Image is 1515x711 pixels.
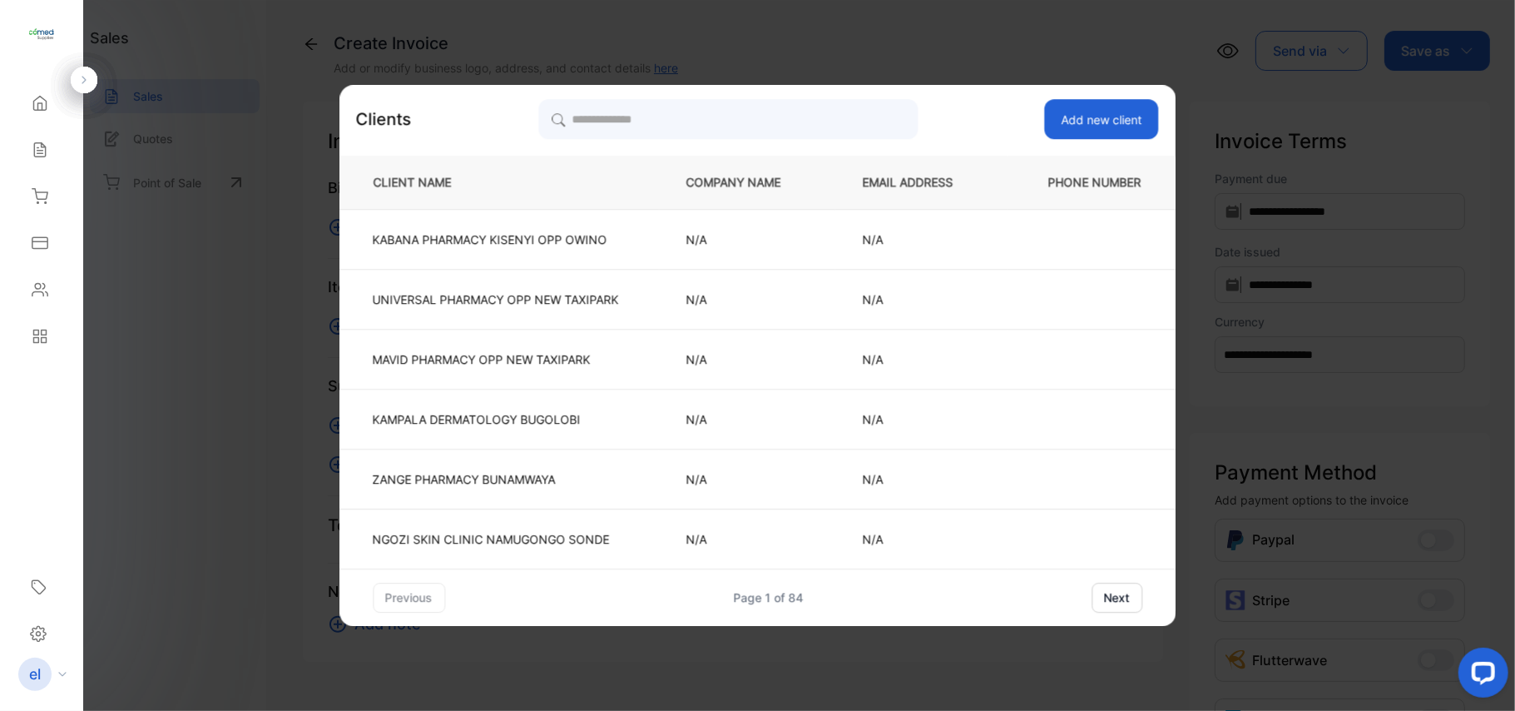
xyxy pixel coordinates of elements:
[367,174,631,191] p: CLIENT NAME
[686,174,808,191] p: COMPANY NAME
[373,410,619,428] p: KAMPALA DERMATOLOGY BUGOLOBI
[686,291,808,308] p: N/A
[373,291,619,308] p: UNIVERSAL PHARMACY OPP NEW TAXIPARK
[686,410,808,428] p: N/A
[373,351,619,368] p: MAVID PHARMACY OPP NEW TAXIPARK
[356,107,412,132] p: Clients
[863,351,980,368] p: N/A
[1035,174,1148,191] p: PHONE NUMBER
[686,351,808,368] p: N/A
[863,410,980,428] p: N/A
[1092,583,1142,613] button: next
[373,530,619,548] p: NGOZI SKIN CLINIC NAMUGONGO SONDE
[373,583,445,613] button: previous
[863,470,980,488] p: N/A
[373,470,619,488] p: ZANGE PHARMACY BUNAMWAYA
[863,291,980,308] p: N/A
[686,231,808,248] p: N/A
[863,231,980,248] p: N/A
[686,470,808,488] p: N/A
[686,530,808,548] p: N/A
[1045,99,1159,139] button: Add new client
[863,530,980,548] p: N/A
[1445,641,1515,711] iframe: LiveChat chat widget
[373,231,619,248] p: KABANA PHARMACY KISENYI OPP OWINO
[734,589,804,606] div: Page 1 of 84
[29,22,54,47] img: logo
[863,174,980,191] p: EMAIL ADDRESS
[29,664,41,685] p: el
